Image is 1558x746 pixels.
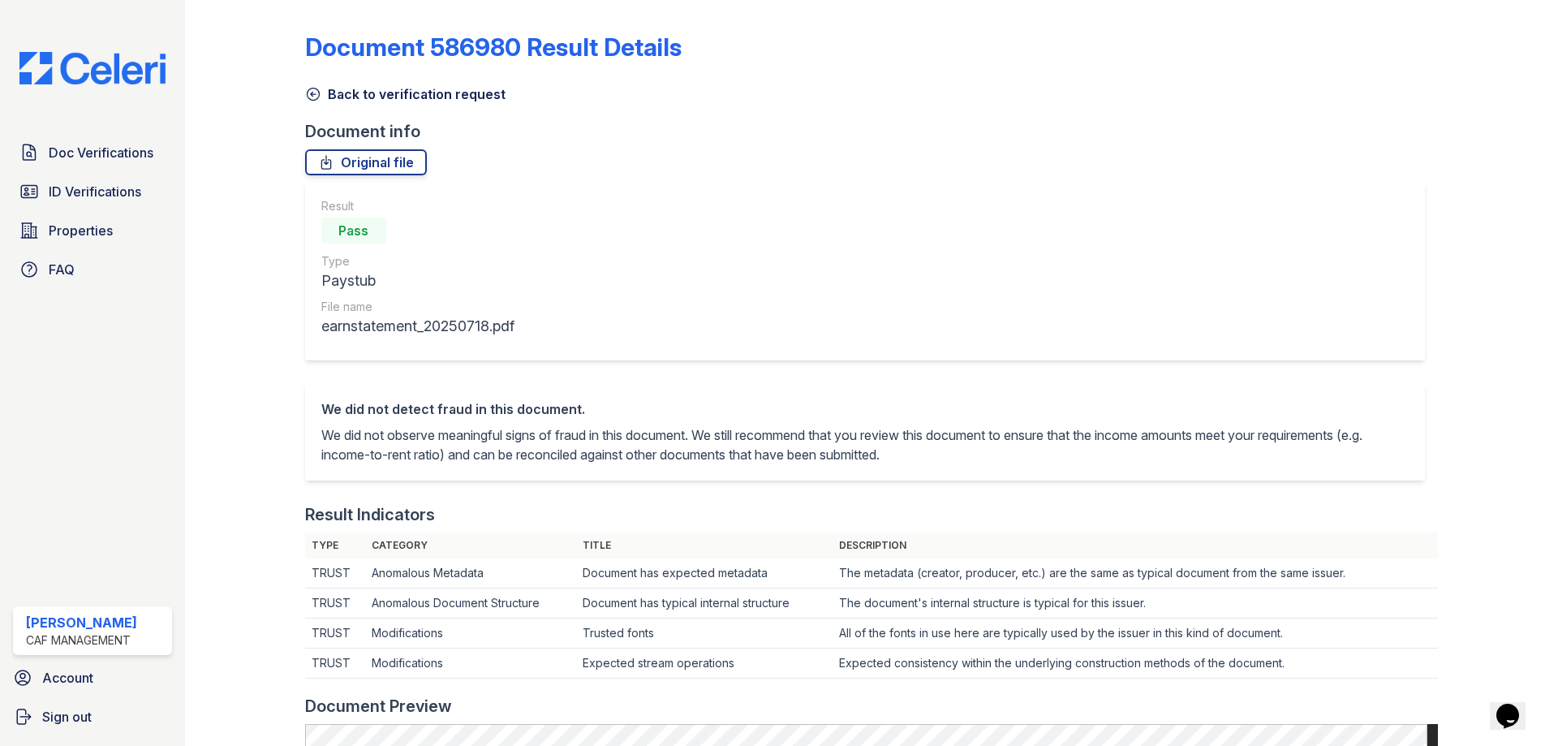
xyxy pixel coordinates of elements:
div: [PERSON_NAME] [26,613,137,632]
td: Modifications [365,619,576,649]
td: Document has expected metadata [576,558,833,589]
div: Result Indicators [305,503,435,526]
th: Category [365,533,576,558]
div: Type [321,253,514,270]
div: File name [321,299,514,315]
th: Description [833,533,1438,558]
div: Document info [305,120,1438,143]
td: The document's internal structure is typical for this issuer. [833,589,1438,619]
td: Anomalous Metadata [365,558,576,589]
a: Properties [13,214,172,247]
span: FAQ [49,260,75,279]
img: CE_Logo_Blue-a8612792a0a2168367f1c8372b55b34899dd931a85d93a1a3d3e32e68fde9ad4.png [6,52,179,84]
div: earnstatement_20250718.pdf [321,315,514,338]
td: TRUST [305,649,366,679]
div: Result [321,198,514,214]
span: ID Verifications [49,182,141,201]
td: Expected consistency within the underlying construction methods of the document. [833,649,1438,679]
iframe: chat widget [1490,681,1542,730]
td: TRUST [305,589,366,619]
td: Trusted fonts [576,619,833,649]
div: We did not detect fraud in this document. [321,399,1409,419]
a: Doc Verifications [13,136,172,169]
th: Type [305,533,366,558]
a: Document 586980 Result Details [305,32,682,62]
th: Title [576,533,833,558]
a: Account [6,662,179,694]
p: We did not observe meaningful signs of fraud in this document. We still recommend that you review... [321,425,1409,464]
td: TRUST [305,619,366,649]
a: Back to verification request [305,84,506,104]
div: Pass [321,218,386,244]
a: FAQ [13,253,172,286]
td: Document has typical internal structure [576,589,833,619]
a: Sign out [6,701,179,733]
div: CAF Management [26,632,137,649]
span: Properties [49,221,113,240]
span: Sign out [42,707,92,727]
a: ID Verifications [13,175,172,208]
span: Doc Verifications [49,143,153,162]
td: Modifications [365,649,576,679]
td: TRUST [305,558,366,589]
td: All of the fonts in use here are typically used by the issuer in this kind of document. [833,619,1438,649]
td: Expected stream operations [576,649,833,679]
td: Anomalous Document Structure [365,589,576,619]
td: The metadata (creator, producer, etc.) are the same as typical document from the same issuer. [833,558,1438,589]
div: Document Preview [305,695,452,718]
span: Account [42,668,93,688]
div: Paystub [321,270,514,292]
a: Original file [305,149,427,175]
